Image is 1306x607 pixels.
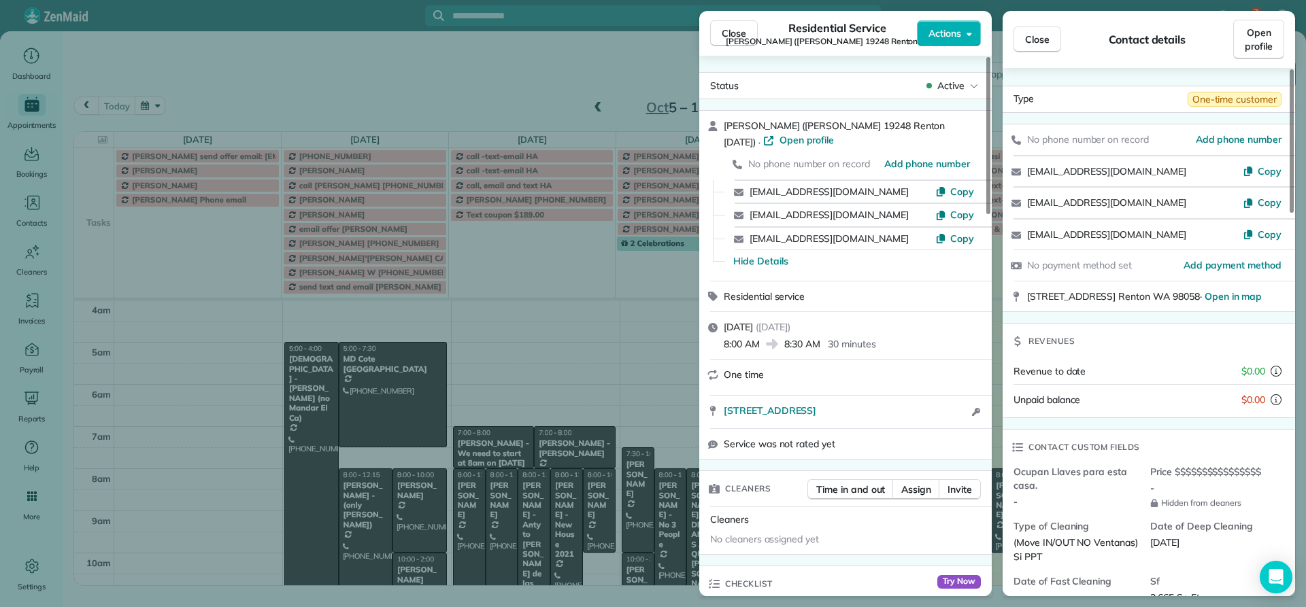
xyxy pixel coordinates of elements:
span: (Move IN/OUT NO Ventanas) Si PPT [1014,536,1141,563]
span: No payment method set [1027,259,1132,271]
span: Contact custom fields [1028,440,1140,454]
span: Copy [1258,196,1282,209]
button: Close [1014,27,1061,52]
span: No cleaners assigned yet [710,533,819,545]
span: Copy [950,209,974,221]
span: Contact details [1109,31,1186,48]
span: $0.00 [1241,393,1265,406]
button: Copy [935,185,974,198]
span: Open profile [1245,26,1273,53]
span: Sf [1150,574,1276,588]
span: Invite [948,483,972,496]
span: Active [937,79,965,92]
button: Copy [935,232,974,245]
span: Revenues [1028,334,1075,348]
span: No phone number on record [1027,133,1149,145]
div: Open Intercom Messenger [1260,561,1292,593]
a: [EMAIL_ADDRESS][DOMAIN_NAME] [1027,196,1186,209]
span: Copy [1258,165,1282,177]
a: [STREET_ADDRESS] [724,404,968,417]
span: Checklist [725,577,773,591]
span: Ocupan Llaves para esta casa. [1014,465,1139,492]
span: Cleaners [710,513,749,525]
span: [PERSON_NAME] ([PERSON_NAME] 19248 Renton [DATE]) [726,36,949,47]
span: [STREET_ADDRESS] Renton WA 98058 · [1027,290,1262,302]
span: 8:00 AM [724,337,760,351]
span: Copy [950,232,974,245]
span: Status [710,80,739,92]
button: Copy [935,208,974,222]
span: Copy [1258,228,1282,241]
span: One time [724,368,764,381]
span: Open profile [780,133,835,147]
span: $0.00 [1241,364,1265,378]
span: Service was not rated yet [724,437,835,451]
span: Residential service [724,290,805,302]
span: [STREET_ADDRESS] [724,404,816,417]
a: [EMAIL_ADDRESS][DOMAIN_NAME] [1027,228,1186,241]
span: Close [1025,33,1050,46]
a: [EMAIL_ADDRESS][DOMAIN_NAME] [750,232,909,245]
a: Add payment method [1184,258,1282,272]
p: 30 minutes [828,337,876,351]
span: No phone number on record [748,158,870,170]
span: Type of Cleaning [1014,519,1139,533]
span: Date of Fast Cleaning [1014,574,1139,588]
button: Invite [939,479,981,500]
span: 2,665 Sq Ft [1150,591,1200,604]
span: ( [DATE] ) [756,321,790,333]
span: [DATE] [724,321,753,333]
a: Add phone number [884,157,970,171]
span: Close [722,27,746,40]
span: Date of Deep Cleaning [1150,519,1276,533]
button: Time in and out [807,479,894,500]
button: Copy [1243,164,1282,178]
span: Unpaid balance [1014,393,1080,406]
span: Time in and out [816,483,885,496]
button: Copy [1243,196,1282,209]
span: Actions [928,27,961,40]
span: [PERSON_NAME] ([PERSON_NAME] 19248 Renton [DATE]) [724,120,945,148]
a: [EMAIL_ADDRESS][DOMAIN_NAME] [750,186,909,198]
span: Assign [901,483,931,496]
button: Hide Details [733,254,788,268]
button: Open access information [968,404,984,420]
span: Cleaners [725,482,771,496]
span: Copy [950,186,974,198]
a: [EMAIL_ADDRESS][DOMAIN_NAME] [1027,165,1186,177]
span: Type [1014,92,1034,107]
span: Residential Service [788,20,886,36]
span: - [1150,482,1154,494]
span: · [756,137,763,148]
span: One-time customer [1188,92,1282,107]
a: Add phone number [1196,133,1282,146]
a: Open in map [1205,290,1262,302]
span: [DATE] [1150,536,1179,549]
span: Hidden from cleaners [1150,498,1276,508]
a: Open profile [763,133,835,147]
a: [EMAIL_ADDRESS][DOMAIN_NAME] [750,209,909,221]
a: Open profile [1233,20,1284,59]
button: Copy [1243,228,1282,241]
button: Assign [892,479,940,500]
button: Close [710,20,758,46]
span: Try Now [937,575,981,589]
span: Price $$$$$$$$$$$$$$$$ [1150,465,1276,479]
span: - [1014,496,1018,508]
span: Revenue to date [1014,365,1086,377]
span: - [1014,591,1018,604]
span: 8:30 AM [784,337,820,351]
